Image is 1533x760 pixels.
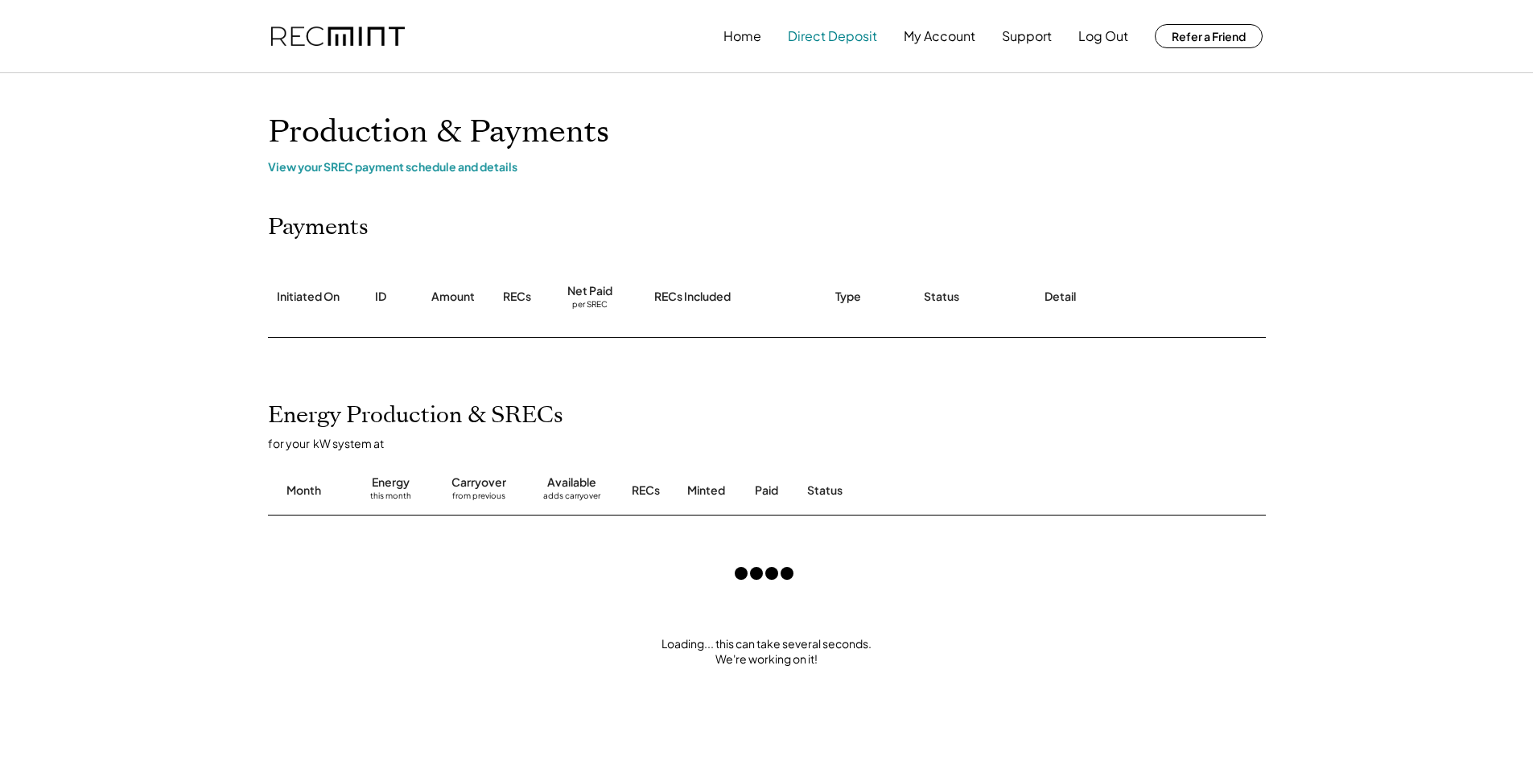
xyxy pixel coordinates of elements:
[370,491,411,507] div: this month
[372,474,410,491] div: Energy
[924,289,959,305] div: Status
[1002,20,1052,52] button: Support
[1045,289,1076,305] div: Detail
[572,299,608,311] div: per SREC
[904,20,975,52] button: My Account
[451,474,506,491] div: Carryover
[268,402,563,429] h2: Energy Production & SRECs
[547,474,596,491] div: Available
[452,491,505,507] div: from previous
[268,159,1266,174] div: View your SREC payment schedule and details
[271,27,405,47] img: recmint-logotype%403x.png
[687,483,725,499] div: Minted
[788,20,877,52] button: Direct Deposit
[431,289,475,305] div: Amount
[268,436,1282,450] div: for your kW system at
[723,20,761,52] button: Home
[567,283,612,299] div: Net Paid
[503,289,531,305] div: RECs
[755,483,778,499] div: Paid
[807,483,1081,499] div: Status
[1078,20,1128,52] button: Log Out
[286,483,321,499] div: Month
[277,289,340,305] div: Initiated On
[1155,24,1263,48] button: Refer a Friend
[654,289,731,305] div: RECs Included
[252,636,1282,668] div: Loading... this can take several seconds. We're working on it!
[375,289,386,305] div: ID
[268,113,1266,151] h1: Production & Payments
[835,289,861,305] div: Type
[632,483,660,499] div: RECs
[543,491,600,507] div: adds carryover
[268,214,369,241] h2: Payments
